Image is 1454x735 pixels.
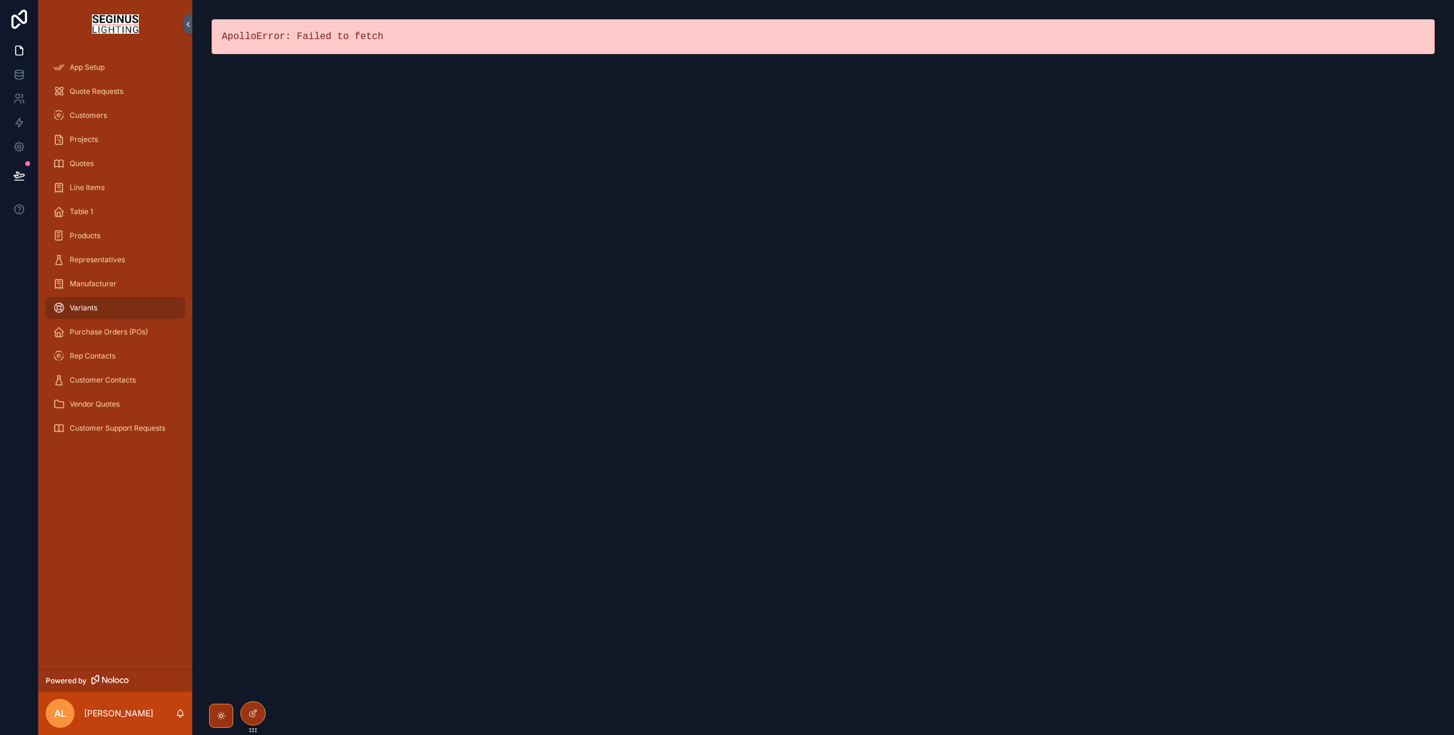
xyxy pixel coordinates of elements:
span: Rep Contacts [70,351,115,361]
a: Quote Requests [46,81,185,102]
span: Powered by [46,676,87,686]
span: Projects [70,135,98,144]
a: Projects [46,129,185,150]
a: Variants [46,297,185,319]
a: Representatives [46,249,185,271]
a: Customers [46,105,185,126]
span: Purchase Orders (POs) [70,327,148,337]
span: Quotes [70,159,94,168]
span: Products [70,231,100,241]
span: Customer Contacts [70,375,136,385]
span: Quote Requests [70,87,123,96]
span: AL [54,706,66,721]
pre: ApolloError: Failed to fetch [222,29,1425,44]
span: App Setup [70,63,105,72]
span: Representatives [70,255,125,265]
a: Line Items [46,177,185,198]
span: Manufacturer [70,279,117,289]
div: scrollable content [38,48,192,455]
span: Table 1 [70,207,93,217]
a: Quotes [46,153,185,174]
img: App logo [92,14,138,34]
a: Rep Contacts [46,345,185,367]
span: Customer Support Requests [70,423,165,433]
a: Manufacturer [46,273,185,295]
a: Powered by [38,669,192,692]
p: [PERSON_NAME] [84,707,153,719]
a: Customer Contacts [46,369,185,391]
a: Customer Support Requests [46,417,185,439]
span: Vendor Quotes [70,399,120,409]
a: App Setup [46,57,185,78]
a: Products [46,225,185,247]
a: Vendor Quotes [46,393,185,415]
a: Table 1 [46,201,185,223]
span: Customers [70,111,107,120]
a: Purchase Orders (POs) [46,321,185,343]
span: Variants [70,303,97,313]
span: Line Items [70,183,105,192]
